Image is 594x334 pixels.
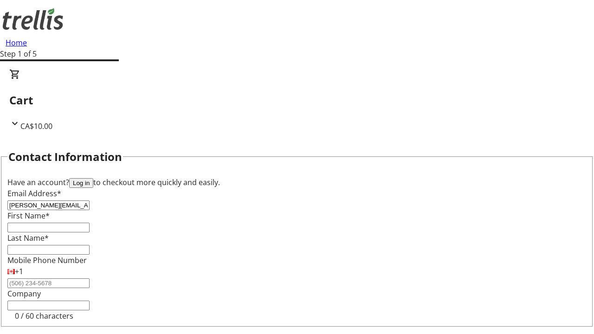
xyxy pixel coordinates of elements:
[7,255,87,265] label: Mobile Phone Number
[15,311,73,321] tr-character-limit: 0 / 60 characters
[9,69,585,132] div: CartCA$10.00
[9,92,585,109] h2: Cart
[7,177,587,188] div: Have an account? to checkout more quickly and easily.
[7,233,49,243] label: Last Name*
[8,148,122,165] h2: Contact Information
[7,278,90,288] input: (506) 234-5678
[20,121,52,131] span: CA$10.00
[7,211,50,221] label: First Name*
[7,188,61,199] label: Email Address*
[69,178,93,188] button: Log in
[7,289,41,299] label: Company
